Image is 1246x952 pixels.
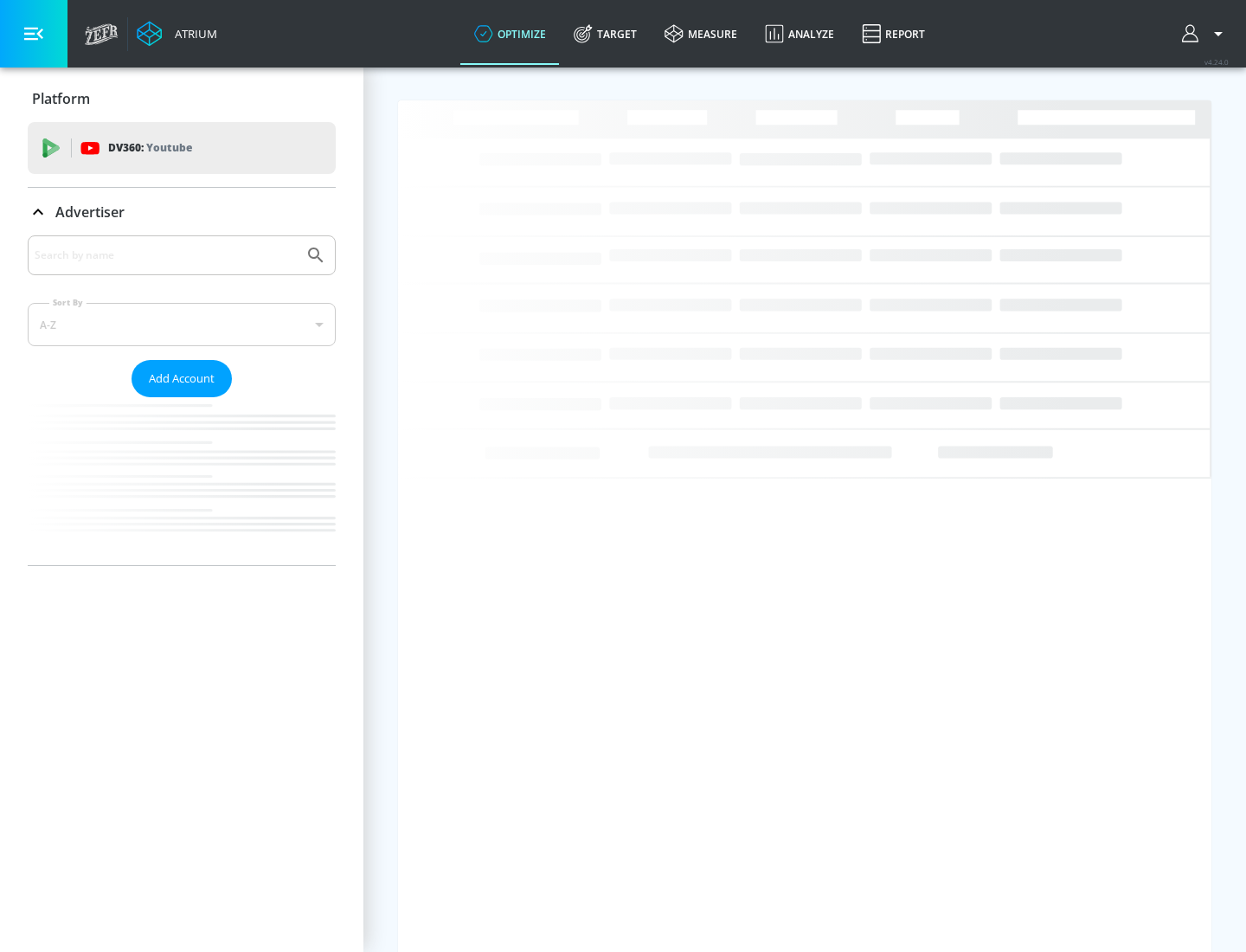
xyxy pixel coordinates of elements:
button: Add Account [132,360,232,397]
a: measure [651,3,751,65]
nav: list of Advertiser [28,397,336,565]
a: Target [560,3,651,65]
div: A-Z [28,303,336,346]
div: DV360: Youtube [28,122,336,174]
div: Advertiser [28,235,336,565]
a: Report [848,3,939,65]
label: Sort By [49,297,87,308]
span: v 4.24.0 [1204,57,1229,67]
div: Advertiser [28,188,336,236]
p: Advertiser [55,203,125,222]
a: Atrium [137,21,217,47]
p: DV360: [108,138,192,158]
div: Atrium [168,26,217,42]
p: Youtube [146,138,192,157]
span: Add Account [149,369,215,389]
a: optimize [460,3,560,65]
a: Analyze [751,3,848,65]
input: Search by name [35,244,297,267]
p: Platform [32,89,90,108]
div: Platform [28,74,336,123]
